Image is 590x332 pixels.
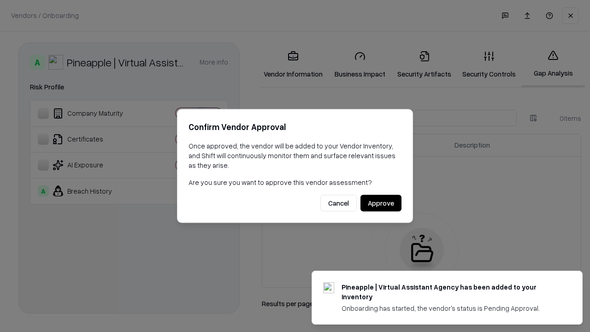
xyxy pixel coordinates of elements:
[342,303,560,313] div: Onboarding has started, the vendor's status is Pending Approval.
[320,195,357,212] button: Cancel
[189,120,401,134] h2: Confirm Vendor Approval
[342,282,560,302] div: Pineapple | Virtual Assistant Agency has been added to your inventory
[360,195,401,212] button: Approve
[189,178,401,187] p: Are you sure you want to approve this vendor assessment?
[323,282,334,293] img: trypineapple.com
[189,141,401,170] p: Once approved, the vendor will be added to your Vendor Inventory, and Shift will continuously mon...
